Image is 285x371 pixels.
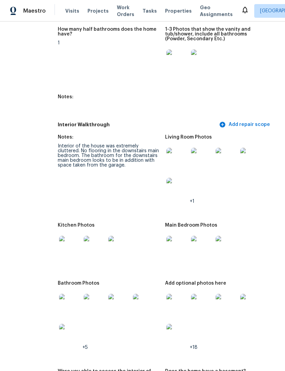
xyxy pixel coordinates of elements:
span: +18 [190,345,198,350]
h5: Kitchen Photos [58,223,95,228]
span: Properties [165,8,192,14]
button: Add repair scope [218,118,273,131]
h5: Interior Walkthrough [58,121,218,128]
h5: Living Room Photos [165,135,212,140]
span: Work Orders [117,4,134,18]
span: Maestro [23,8,46,14]
span: Add repair scope [220,120,270,129]
span: Tasks [142,9,157,13]
span: Visits [65,8,79,14]
div: 1 [58,41,160,45]
div: Interior of the house was extremely cluttered. No flooring in the downstairs main bedroom. The ba... [58,144,160,168]
h5: Main Bedroom Photos [165,223,217,228]
h5: 1-3 Photos that show the vanity and tub/shower, include all bathrooms (Powder, Secondary Etc.) [165,27,267,41]
span: +5 [82,345,88,350]
h5: Notes: [58,135,73,140]
span: Geo Assignments [200,4,233,18]
span: +1 [190,199,194,204]
h5: Bathroom Photos [58,281,99,286]
h5: Notes: [58,95,73,99]
span: Projects [87,8,109,14]
h5: Add optional photos here [165,281,226,286]
h5: How many half bathrooms does the home have? [58,27,160,37]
